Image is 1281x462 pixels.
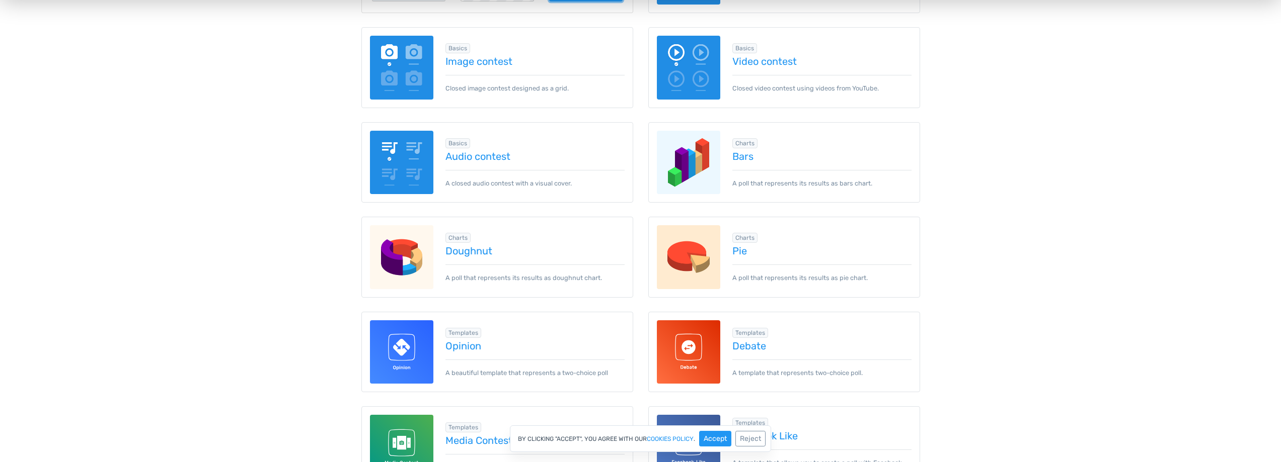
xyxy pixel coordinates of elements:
a: Doughnut [445,245,625,256]
button: Accept [699,431,731,446]
span: Browse all in Basics [445,138,470,148]
p: A poll that represents its results as pie chart. [732,264,912,283]
span: Browse all in Templates [445,422,481,432]
p: A poll that represents its results as doughnut chart. [445,264,625,283]
p: A template that represents two-choice poll. [732,359,912,378]
button: Reject [735,431,766,446]
span: Browse all in Templates [732,418,768,428]
p: A poll that represents its results as bars chart. [732,170,912,188]
a: Pie [732,245,912,256]
span: Browse all in Templates [732,328,768,338]
img: audio-poll.png [370,131,434,195]
img: charts-bars.png [657,131,721,195]
img: charts-pie.png [657,225,721,289]
a: cookies policy [647,436,694,442]
a: Opinion [445,340,625,351]
span: Browse all in Templates [445,328,481,338]
span: Browse all in Charts [732,233,758,243]
span: Browse all in Basics [445,43,470,53]
a: Video contest [732,56,912,67]
p: A closed audio contest with a visual cover. [445,170,625,188]
a: Audio contest [445,151,625,162]
p: Closed image contest designed as a grid. [445,75,625,93]
span: Browse all in Basics [732,43,757,53]
img: charts-doughnut.png [370,225,434,289]
p: Closed video contest using videos from YouTube. [732,75,912,93]
img: debate-template-for-totalpoll.svg [657,320,721,384]
div: By clicking "Accept", you agree with our . [510,425,771,452]
span: Browse all in Charts [445,233,471,243]
p: A beautiful template that represents a two-choice poll [445,359,625,378]
a: Image contest [445,56,625,67]
a: Debate [732,340,912,351]
img: image-poll.png [370,36,434,100]
span: Browse all in Charts [732,138,758,148]
a: Bars [732,151,912,162]
img: video-poll.png [657,36,721,100]
img: opinion-template-for-totalpoll.svg [370,320,434,384]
